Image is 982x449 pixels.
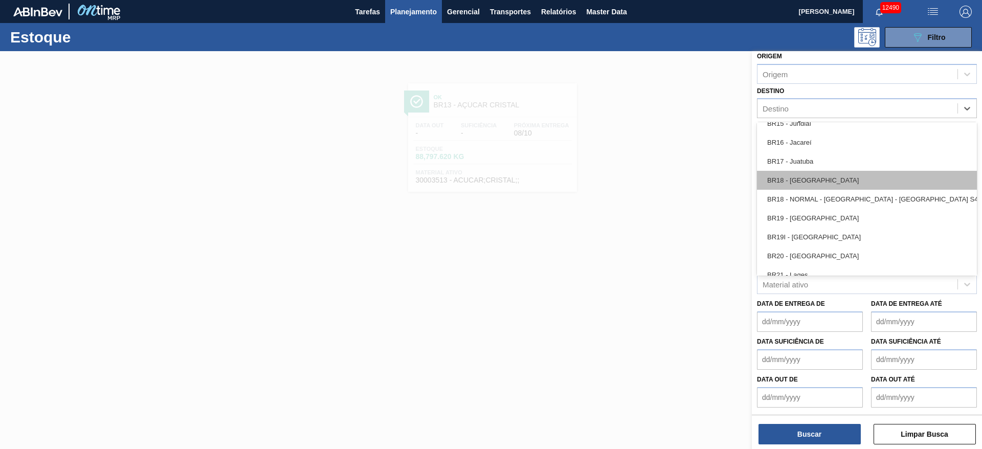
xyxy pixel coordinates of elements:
[757,87,784,95] label: Destino
[763,70,788,78] div: Origem
[757,209,977,228] div: BR19 - [GEOGRAPHIC_DATA]
[880,2,901,13] span: 12490
[757,133,977,152] div: BR16 - Jacareí
[854,27,880,48] div: Pogramando: nenhum usuário selecionado
[959,6,972,18] img: Logout
[871,376,915,383] label: Data out até
[757,152,977,171] div: BR17 - Juatuba
[757,228,977,246] div: BR19I - [GEOGRAPHIC_DATA]
[355,6,380,18] span: Tarefas
[757,171,977,190] div: BR18 - [GEOGRAPHIC_DATA]
[757,300,825,307] label: Data de Entrega de
[757,246,977,265] div: BR20 - [GEOGRAPHIC_DATA]
[757,114,977,133] div: BR15 - Jundiaí
[871,300,942,307] label: Data de Entrega até
[490,6,531,18] span: Transportes
[871,311,977,332] input: dd/mm/yyyy
[390,6,437,18] span: Planejamento
[541,6,576,18] span: Relatórios
[13,7,62,16] img: TNhmsLtSVTkK8tSr43FrP2fwEKptu5GPRR3wAAAABJRU5ErkJggg==
[871,338,941,345] label: Data suficiência até
[757,53,782,60] label: Origem
[10,31,163,43] h1: Estoque
[757,122,807,129] label: Coordenação
[928,33,946,41] span: Filtro
[863,5,896,19] button: Notificações
[447,6,480,18] span: Gerencial
[871,349,977,370] input: dd/mm/yyyy
[885,27,972,48] button: Filtro
[927,6,939,18] img: userActions
[586,6,627,18] span: Master Data
[757,338,824,345] label: Data suficiência de
[757,376,798,383] label: Data out de
[757,265,977,284] div: BR21 - Lages
[757,349,863,370] input: dd/mm/yyyy
[871,387,977,408] input: dd/mm/yyyy
[763,280,808,289] div: Material ativo
[757,311,863,332] input: dd/mm/yyyy
[763,104,789,113] div: Destino
[757,190,977,209] div: BR18 - NORMAL - [GEOGRAPHIC_DATA] - [GEOGRAPHIC_DATA] S4
[757,387,863,408] input: dd/mm/yyyy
